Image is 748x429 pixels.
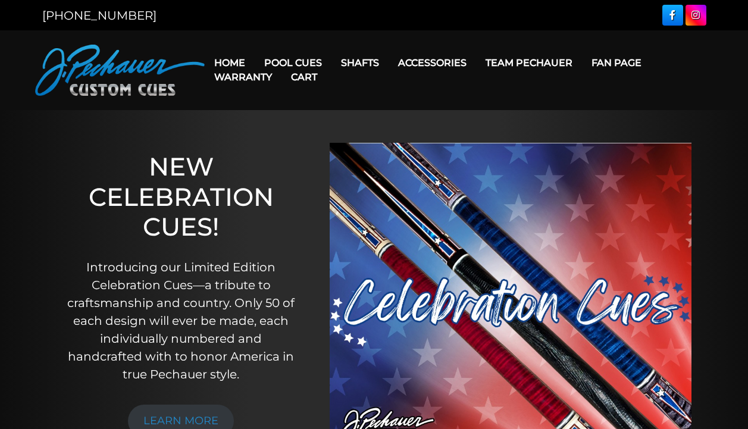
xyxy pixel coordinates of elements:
a: Shafts [331,48,389,78]
a: Warranty [205,62,281,92]
a: Cart [281,62,327,92]
a: Team Pechauer [476,48,582,78]
img: Pechauer Custom Cues [35,45,205,96]
h1: NEW CELEBRATION CUES! [62,152,300,242]
p: Introducing our Limited Edition Celebration Cues—a tribute to craftsmanship and country. Only 50 ... [62,258,300,383]
a: Accessories [389,48,476,78]
a: Home [205,48,255,78]
a: Fan Page [582,48,651,78]
a: [PHONE_NUMBER] [42,8,157,23]
a: Pool Cues [255,48,331,78]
